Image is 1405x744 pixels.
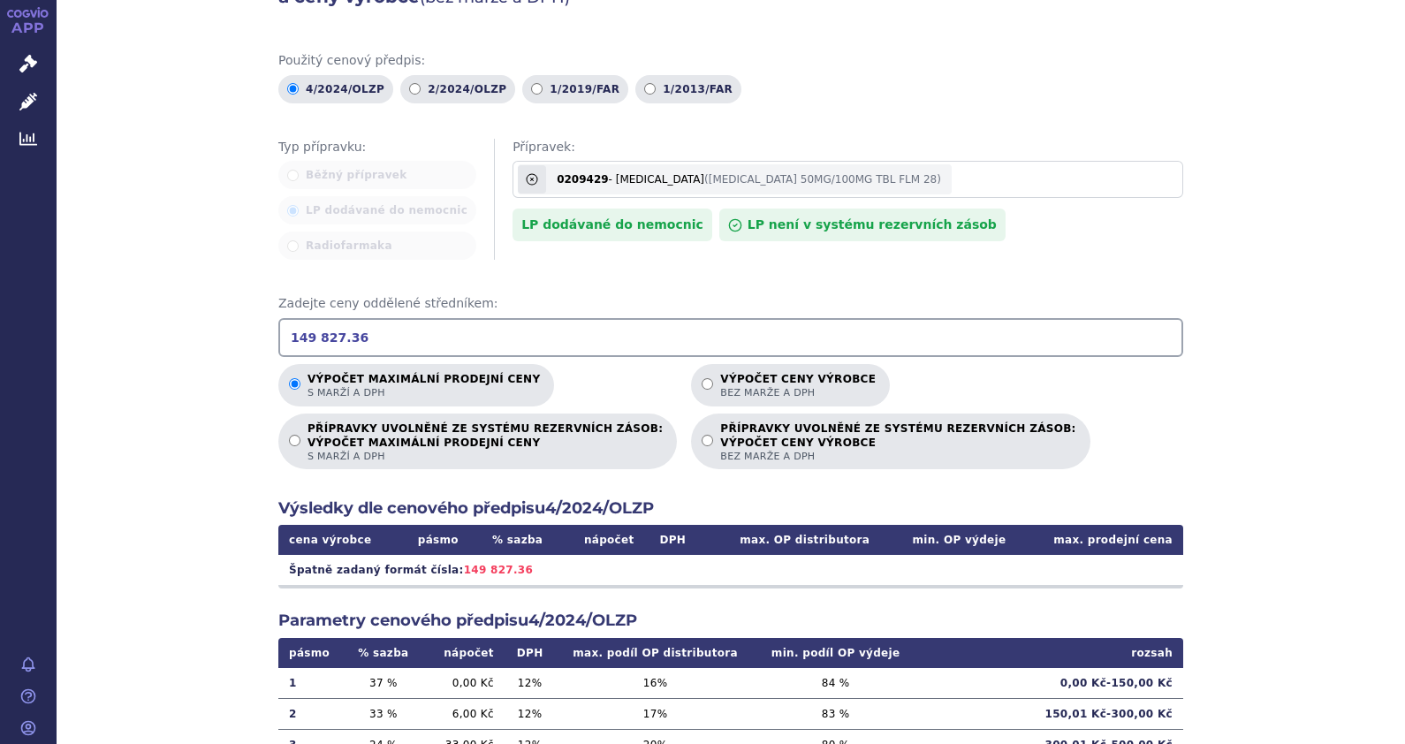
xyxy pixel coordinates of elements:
input: 2/2024/OLZP [409,83,421,95]
th: pásmo [401,525,475,555]
td: 150,01 Kč - 300,00 Kč [916,698,1183,729]
th: DPH [645,525,702,555]
td: 17 % [555,698,755,729]
th: rozsah [916,638,1183,668]
p: PŘÍPRAVKY UVOLNĚNÉ ZE SYSTÉMU REZERVNÍCH ZÁSOB: [720,422,1075,463]
th: max. podíl OP distributora [555,638,755,668]
td: 83 % [756,698,916,729]
input: PŘÍPRAVKY UVOLNĚNÉ ZE SYSTÉMU REZERVNÍCH ZÁSOB:VÝPOČET CENY VÝROBCEbez marže a DPH [702,435,713,446]
input: Výpočet ceny výrobcebez marže a DPH [702,378,713,390]
td: 12 % [505,698,556,729]
th: cena výrobce [278,525,401,555]
th: nápočet [560,525,645,555]
th: % sazba [345,638,421,668]
span: Použitý cenový předpis: [278,52,1183,70]
h2: Výsledky dle cenového předpisu 4/2024/OLZP [278,497,1183,520]
input: PŘÍPRAVKY UVOLNĚNÉ ZE SYSTÉMU REZERVNÍCH ZÁSOB:VÝPOČET MAXIMÁLNÍ PRODEJNÍ CENYs marží a DPH [289,435,300,446]
label: 2/2024/OLZP [400,75,515,103]
th: nápočet [421,638,504,668]
p: Výpočet ceny výrobce [720,373,876,399]
td: Špatně zadaný formát čísla: [278,555,1183,585]
th: max. OP distributora [701,525,880,555]
span: Zadejte ceny oddělené středníkem: [278,295,1183,313]
span: 149 827.36 [464,564,534,576]
span: bez marže a DPH [720,386,876,399]
input: 1/2013/FAR [644,83,656,95]
th: min. podíl OP výdeje [756,638,916,668]
td: 0,00 Kč [421,668,504,699]
td: 2 [278,698,345,729]
th: % sazba [475,525,559,555]
h2: Parametry cenového předpisu 4/2024/OLZP [278,610,1183,632]
span: bez marže a DPH [720,450,1075,463]
label: 1/2013/FAR [635,75,741,103]
input: Výpočet maximální prodejní cenys marží a DPH [289,378,300,390]
span: Přípravek: [513,139,1183,156]
label: 1/2019/FAR [522,75,628,103]
td: 1 [278,668,345,699]
strong: VÝPOČET CENY VÝROBCE [720,436,1075,450]
input: Zadejte ceny oddělené středníkem [278,318,1183,357]
p: Výpočet maximální prodejní ceny [308,373,540,399]
td: 33 % [345,698,421,729]
strong: VÝPOČET MAXIMÁLNÍ PRODEJNÍ CENY [308,436,663,450]
th: DPH [505,638,556,668]
span: s marží a DPH [308,450,663,463]
p: PŘÍPRAVKY UVOLNĚNÉ ZE SYSTÉMU REZERVNÍCH ZÁSOB: [308,422,663,463]
span: s marží a DPH [308,386,540,399]
input: 4/2024/OLZP [287,83,299,95]
label: 4/2024/OLZP [278,75,393,103]
td: 12 % [505,668,556,699]
div: LP dodávané do nemocnic [513,209,712,241]
th: min. OP výdeje [880,525,1016,555]
th: pásmo [278,638,345,668]
td: 0,00 Kč - 150,00 Kč [916,668,1183,699]
td: 6,00 Kč [421,698,504,729]
input: 1/2019/FAR [531,83,543,95]
td: 16 % [555,668,755,699]
td: 84 % [756,668,916,699]
th: max. prodejní cena [1016,525,1183,555]
td: 37 % [345,668,421,699]
div: LP není v systému rezervních zásob [719,209,1006,241]
span: Typ přípravku: [278,139,476,156]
